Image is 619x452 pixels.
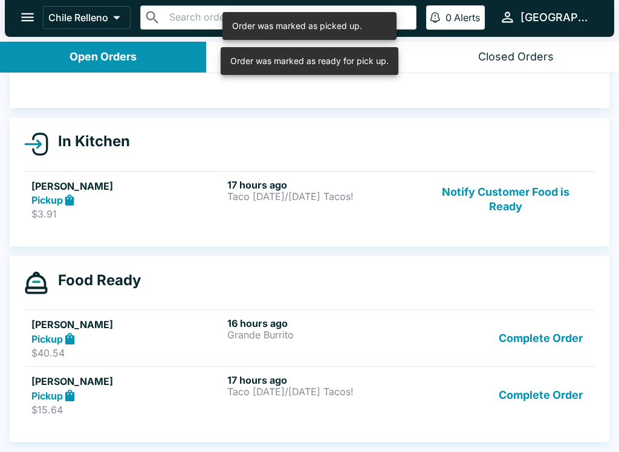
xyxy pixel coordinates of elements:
div: Order was marked as ready for pick up. [230,51,389,71]
a: [PERSON_NAME]Pickup$40.5416 hours agoGrande BurritoComplete Order [24,309,595,366]
button: [GEOGRAPHIC_DATA] [494,4,600,30]
a: [PERSON_NAME]Pickup$15.6417 hours agoTaco [DATE]/[DATE] Tacos!Complete Order [24,366,595,423]
div: [GEOGRAPHIC_DATA] [520,10,595,25]
h6: 17 hours ago [227,374,418,386]
button: Chile Relleno [43,6,131,29]
p: $15.64 [31,404,222,416]
button: Notify Customer Food is Ready [424,179,588,221]
h4: In Kitchen [48,132,130,150]
input: Search orders by name or phone number [166,9,411,26]
strong: Pickup [31,194,63,206]
a: [PERSON_NAME]Pickup$3.9117 hours agoTaco [DATE]/[DATE] Tacos!Notify Customer Food is Ready [24,171,595,228]
p: Alerts [454,11,480,24]
h6: 17 hours ago [227,179,418,191]
div: Order was marked as picked up. [232,16,362,36]
h5: [PERSON_NAME] [31,374,222,389]
h4: Food Ready [48,271,141,289]
p: Grande Burrito [227,329,418,340]
strong: Pickup [31,390,63,402]
p: Chile Relleno [48,11,108,24]
p: Taco [DATE]/[DATE] Tacos! [227,386,418,397]
p: Taco [DATE]/[DATE] Tacos! [227,191,418,202]
button: open drawer [12,2,43,33]
p: $40.54 [31,347,222,359]
h5: [PERSON_NAME] [31,317,222,332]
p: $3.91 [31,208,222,220]
h5: [PERSON_NAME] [31,179,222,193]
button: Complete Order [494,374,588,416]
h6: 16 hours ago [227,317,418,329]
div: Open Orders [70,50,137,64]
button: Complete Order [494,317,588,359]
strong: Pickup [31,333,63,345]
div: Closed Orders [478,50,554,64]
p: 0 [446,11,452,24]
